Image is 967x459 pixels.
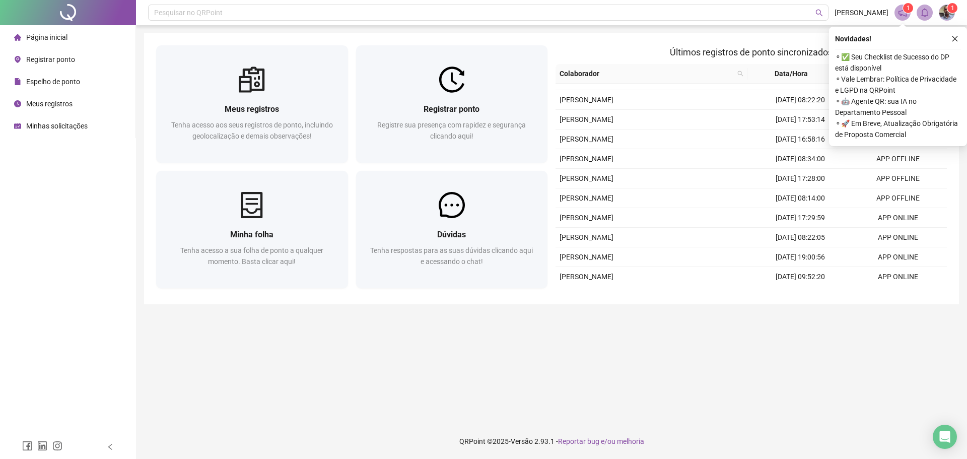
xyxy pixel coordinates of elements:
[26,55,75,63] span: Registrar ponto
[849,169,947,188] td: APP OFFLINE
[751,228,849,247] td: [DATE] 08:22:05
[560,96,613,104] span: [PERSON_NAME]
[751,129,849,149] td: [DATE] 16:58:16
[751,267,849,287] td: [DATE] 09:52:20
[14,78,21,85] span: file
[670,47,833,57] span: Últimos registros de ponto sincronizados
[14,34,21,41] span: home
[951,5,954,12] span: 1
[751,110,849,129] td: [DATE] 17:53:14
[849,149,947,169] td: APP OFFLINE
[951,35,958,42] span: close
[107,443,114,450] span: left
[947,3,957,13] sup: Atualize o seu contato no menu Meus Dados
[511,437,533,445] span: Versão
[751,188,849,208] td: [DATE] 08:14:00
[156,171,348,288] a: Minha folhaTenha acesso a sua folha de ponto a qualquer momento. Basta clicar aqui!
[230,230,273,239] span: Minha folha
[751,90,849,110] td: [DATE] 08:22:20
[898,8,907,17] span: notification
[136,424,967,459] footer: QRPoint © 2025 - 2.93.1 -
[751,169,849,188] td: [DATE] 17:28:00
[849,228,947,247] td: APP ONLINE
[560,194,613,202] span: [PERSON_NAME]
[225,104,279,114] span: Meus registros
[14,56,21,63] span: environment
[815,9,823,17] span: search
[560,68,733,79] span: Colaborador
[26,78,80,86] span: Espelho de ponto
[356,45,548,163] a: Registrar pontoRegistre sua presença com rapidez e segurança clicando aqui!
[835,51,961,74] span: ⚬ ✅ Seu Checklist de Sucesso do DP está disponível
[37,441,47,451] span: linkedin
[751,247,849,267] td: [DATE] 19:00:56
[560,233,613,241] span: [PERSON_NAME]
[737,71,743,77] span: search
[560,174,613,182] span: [PERSON_NAME]
[180,246,323,266] span: Tenha acesso a sua folha de ponto a qualquer momento. Basta clicar aqui!
[835,7,888,18] span: [PERSON_NAME]
[437,230,466,239] span: Dúvidas
[751,208,849,228] td: [DATE] 17:29:59
[835,74,961,96] span: ⚬ Vale Lembrar: Política de Privacidade e LGPD na QRPoint
[560,214,613,222] span: [PERSON_NAME]
[560,253,613,261] span: [PERSON_NAME]
[933,425,957,449] div: Open Intercom Messenger
[26,122,88,130] span: Minhas solicitações
[903,3,913,13] sup: 1
[849,188,947,208] td: APP OFFLINE
[370,246,533,266] span: Tenha respostas para as suas dúvidas clicando aqui e acessando o chat!
[171,121,333,140] span: Tenha acesso aos seus registros de ponto, incluindo geolocalização e demais observações!
[849,247,947,267] td: APP ONLINE
[849,208,947,228] td: APP ONLINE
[26,33,67,41] span: Página inicial
[14,100,21,107] span: clock-circle
[849,267,947,287] td: APP ONLINE
[14,122,21,129] span: schedule
[52,441,62,451] span: instagram
[22,441,32,451] span: facebook
[747,64,844,84] th: Data/Hora
[835,118,961,140] span: ⚬ 🚀 Em Breve, Atualização Obrigatória de Proposta Comercial
[560,115,613,123] span: [PERSON_NAME]
[424,104,479,114] span: Registrar ponto
[835,96,961,118] span: ⚬ 🤖 Agente QR: sua IA no Departamento Pessoal
[751,149,849,169] td: [DATE] 08:34:00
[377,121,526,140] span: Registre sua presença com rapidez e segurança clicando aqui!
[560,135,613,143] span: [PERSON_NAME]
[920,8,929,17] span: bell
[751,68,832,79] span: Data/Hora
[835,33,871,44] span: Novidades !
[560,273,613,281] span: [PERSON_NAME]
[558,437,644,445] span: Reportar bug e/ou melhoria
[907,5,910,12] span: 1
[939,5,954,20] img: 40471
[356,171,548,288] a: DúvidasTenha respostas para as suas dúvidas clicando aqui e acessando o chat!
[560,155,613,163] span: [PERSON_NAME]
[26,100,73,108] span: Meus registros
[156,45,348,163] a: Meus registrosTenha acesso aos seus registros de ponto, incluindo geolocalização e demais observa...
[735,66,745,81] span: search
